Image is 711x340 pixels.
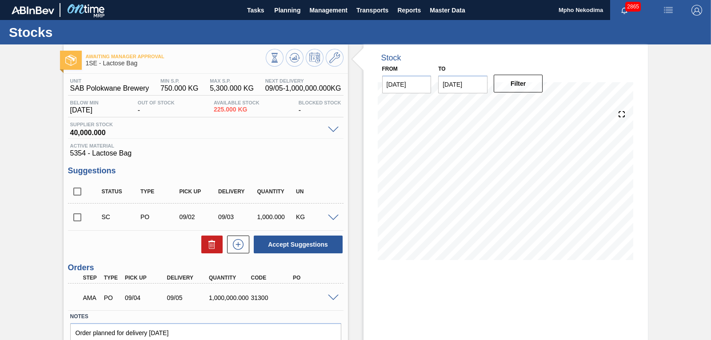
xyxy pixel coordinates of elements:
[294,188,336,195] div: UN
[70,106,99,114] span: [DATE]
[165,275,211,281] div: Delivery
[70,127,324,136] span: 40,000.000
[254,236,343,253] button: Accept Suggestions
[663,5,674,16] img: userActions
[249,275,295,281] div: Code
[70,122,324,127] span: Supplier Stock
[214,106,260,113] span: 225.000 KG
[214,100,260,105] span: Available Stock
[70,100,99,105] span: Below Min
[123,275,169,281] div: Pick up
[296,100,344,114] div: -
[255,213,298,220] div: 1,000.000
[286,49,304,67] button: Update Chart
[138,100,175,105] span: Out Of Stock
[625,2,641,12] span: 2865
[86,54,266,59] span: Awaiting Manager Approval
[299,100,341,105] span: Blocked Stock
[165,294,211,301] div: 09/05/2025
[216,188,259,195] div: Delivery
[249,294,295,301] div: 31300
[382,76,431,93] input: mm/dd/yyyy
[81,288,102,308] div: Awaiting Manager Approval
[246,5,265,16] span: Tasks
[438,66,445,72] label: to
[68,166,344,176] h3: Suggestions
[68,263,344,272] h3: Orders
[210,78,254,84] span: MAX S.P.
[160,78,198,84] span: MIN S.P.
[102,275,123,281] div: Type
[102,294,123,301] div: Purchase order
[81,275,102,281] div: Step
[70,149,341,157] span: 5354 - Lactose Bag
[356,5,388,16] span: Transports
[610,4,639,16] button: Notifications
[265,84,341,92] span: 09/05 - 1,000,000.000 KG
[70,143,341,148] span: Active Material
[265,78,341,84] span: Next Delivery
[70,84,149,92] span: SAB Polokwane Brewery
[12,6,54,14] img: TNhmsLtSVTkK8tSr43FrP2fwEKptu5GPRR3wAAAABJRU5ErkJggg==
[438,76,487,93] input: mm/dd/yyyy
[138,188,181,195] div: Type
[691,5,702,16] img: Logout
[494,75,543,92] button: Filter
[177,213,220,220] div: 09/02/2025
[136,100,177,114] div: -
[223,236,249,253] div: New suggestion
[306,49,324,67] button: Schedule Inventory
[9,27,167,37] h1: Stocks
[309,5,348,16] span: Management
[255,188,298,195] div: Quantity
[100,213,142,220] div: Suggestion Created
[216,213,259,220] div: 09/03/2025
[266,49,284,67] button: Stocks Overview
[70,78,149,84] span: Unit
[381,53,401,63] div: Stock
[326,49,344,67] button: Go to Master Data / General
[397,5,421,16] span: Reports
[197,236,223,253] div: Delete Suggestions
[291,275,337,281] div: PO
[210,84,254,92] span: 5,300.000 KG
[207,294,253,301] div: 1,000,000.000
[138,213,181,220] div: Purchase order
[65,55,76,66] img: Ícone
[207,275,253,281] div: Quantity
[86,60,266,67] span: 1SE - Lactose Bag
[160,84,198,92] span: 750.000 KG
[382,66,398,72] label: From
[123,294,169,301] div: 09/04/2025
[70,310,341,323] label: Notes
[294,213,336,220] div: KG
[430,5,465,16] span: Master Data
[274,5,300,16] span: Planning
[83,294,100,301] p: AMA
[249,235,344,254] div: Accept Suggestions
[100,188,142,195] div: Status
[177,188,220,195] div: Pick up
